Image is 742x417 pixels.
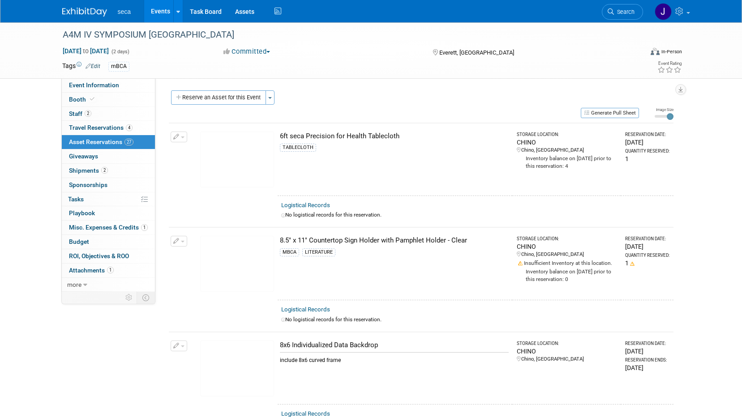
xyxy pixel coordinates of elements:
div: Chino, [GEOGRAPHIC_DATA] [517,356,618,363]
a: Asset Reservations27 [62,135,155,149]
span: Staff [69,110,91,117]
span: Sponsorships [69,181,107,188]
span: to [81,47,90,55]
button: Committed [220,47,274,56]
div: CHINO [517,242,618,251]
div: 1 [625,154,669,163]
a: Logistical Records [281,410,330,417]
div: 1 [625,259,669,268]
div: Reservation Date: [625,340,669,347]
span: Giveaways [69,153,98,160]
div: Quantity Reserved: [625,148,669,154]
span: Budget [69,238,89,245]
div: Event Rating [657,61,682,66]
div: No logistical records for this reservation. [281,316,670,323]
span: ROI, Objectives & ROO [69,252,129,260]
div: Event Format [590,47,682,60]
img: Jose Gregory [655,3,672,20]
a: Shipments2 [62,164,155,178]
span: Everett, [GEOGRAPHIC_DATA] [439,49,514,56]
a: Travel Reservations4 [62,121,155,135]
div: Storage Location: [517,132,618,138]
div: A4M IV SYMPOSIUM [GEOGRAPHIC_DATA] [60,27,630,43]
div: Storage Location: [517,340,618,347]
a: more [62,278,155,292]
a: Tasks [62,192,155,206]
span: Misc. Expenses & Credits [69,224,148,231]
div: LITERATURE [302,248,335,256]
a: Search [602,4,643,20]
div: In-Person [661,48,682,55]
div: 8.5" x 11" Countertop Sign Holder with Pamphlet Holder - Clear [280,236,509,245]
div: mBCA [108,62,129,71]
img: View Images [200,236,274,292]
span: Tasks [68,196,84,203]
span: Travel Reservations [69,124,133,131]
i: Booth reservation complete [90,97,94,102]
span: 2 [85,110,91,117]
button: Reserve an Asset for this Event [171,90,266,105]
span: (2 days) [111,49,129,55]
div: Reservation Date: [625,132,669,138]
span: Attachments [69,267,114,274]
a: Edit [86,63,100,69]
div: Inventory balance on [DATE] prior to this reservation: 0 [517,267,618,283]
span: 1 [107,267,114,273]
a: Budget [62,235,155,249]
a: Playbook [62,206,155,220]
div: Image Size [655,107,673,112]
span: Booth [69,96,96,103]
div: [DATE] [625,242,669,251]
div: Chino, [GEOGRAPHIC_DATA] [517,251,618,258]
div: CHINO [517,138,618,147]
span: Asset Reservations [69,138,133,145]
a: Logistical Records [281,306,330,313]
a: Attachments1 [62,264,155,277]
div: Chino, [GEOGRAPHIC_DATA] [517,147,618,154]
span: seca [118,8,131,15]
a: Event Information [62,78,155,92]
img: View Images [200,340,274,396]
div: Inventory balance on [DATE] prior to this reservation: 4 [517,154,618,170]
div: CHINO [517,347,618,356]
img: Format-Inperson.png [651,48,660,55]
div: 8x6 Individualized Data Backdrop [280,340,509,350]
div: TABLECLOTH [280,144,316,152]
a: Misc. Expenses & Credits1 [62,221,155,234]
a: Booth [62,93,155,106]
div: Reservation Date: [625,236,669,242]
span: 1 [141,224,148,231]
button: Generate Pull Sheet [581,108,639,118]
a: Logistical Records [281,202,330,208]
span: Event Information [69,81,119,89]
span: [DATE] [DATE] [62,47,109,55]
span: Playbook [69,209,95,217]
div: Reservation Ends: [625,357,669,363]
td: Personalize Event Tab Strip [121,292,137,303]
div: 6ft seca Precision for Health Tablecloth [280,132,509,141]
td: Toggle Event Tabs [137,292,155,303]
div: No logistical records for this reservation. [281,211,670,219]
span: more [67,281,81,288]
div: Storage Location: [517,236,618,242]
td: Tags [62,61,100,72]
span: 2 [101,167,108,174]
img: View Images [200,132,274,187]
span: Shipments [69,167,108,174]
a: Giveaways [62,149,155,163]
img: ExhibitDay [62,8,107,17]
a: Staff2 [62,107,155,121]
div: Quantity Reserved: [625,252,669,259]
div: [DATE] [625,363,669,372]
span: Search [614,9,635,15]
div: MBCA [280,248,299,256]
a: Sponsorships [62,178,155,192]
span: 4 [126,124,133,131]
div: [DATE] [625,347,669,356]
a: ROI, Objectives & ROO [62,249,155,263]
span: 27 [124,139,133,145]
div: Insufficient Inventory at this location. [517,258,618,267]
div: [DATE] [625,138,669,147]
div: include 8x6 curved frame [280,352,509,364]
